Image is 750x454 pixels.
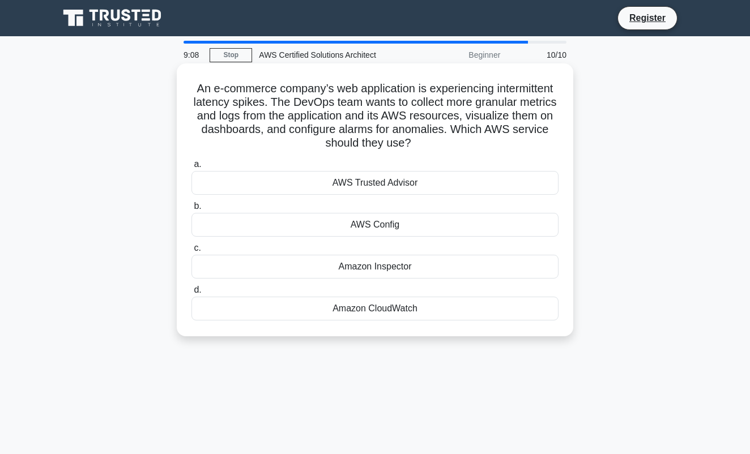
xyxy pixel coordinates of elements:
[194,285,201,294] span: d.
[623,11,672,25] a: Register
[190,82,560,151] h5: An e-commerce company’s web application is experiencing intermittent latency spikes. The DevOps t...
[194,201,201,211] span: b.
[408,44,507,66] div: Beginner
[191,255,559,279] div: Amazon Inspector
[194,243,201,252] span: c.
[507,44,573,66] div: 10/10
[191,171,559,195] div: AWS Trusted Advisor
[177,44,210,66] div: 9:08
[194,159,201,169] span: a.
[210,48,252,62] a: Stop
[191,213,559,237] div: AWS Config
[191,297,559,320] div: Amazon CloudWatch
[252,44,408,66] div: AWS Certified Solutions Architect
